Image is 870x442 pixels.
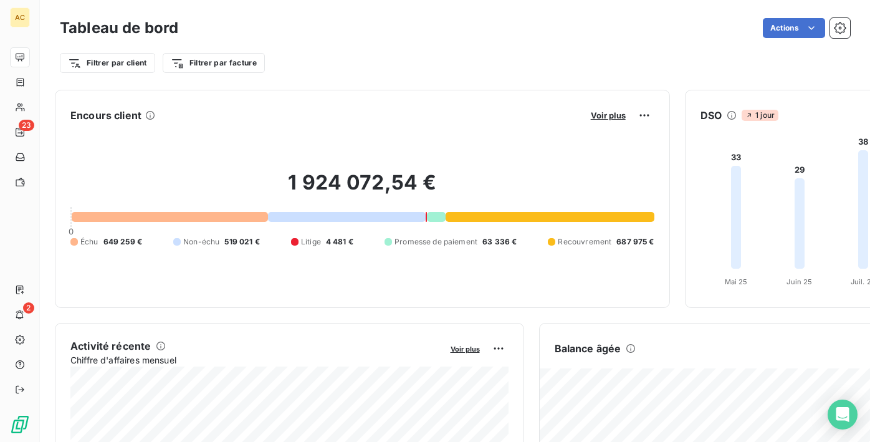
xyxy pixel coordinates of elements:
[591,110,626,120] span: Voir plus
[60,17,178,39] h3: Tableau de bord
[80,236,98,247] span: Échu
[10,7,30,27] div: AC
[163,53,265,73] button: Filtrer par facture
[587,110,629,121] button: Voir plus
[183,236,219,247] span: Non-échu
[70,170,654,208] h2: 1 924 072,54 €
[70,108,141,123] h6: Encours client
[742,110,778,121] span: 1 jour
[103,236,142,247] span: 649 259 €
[482,236,517,247] span: 63 336 €
[616,236,654,247] span: 687 975 €
[224,236,259,247] span: 519 021 €
[558,236,611,247] span: Recouvrement
[763,18,825,38] button: Actions
[394,236,477,247] span: Promesse de paiement
[69,226,74,236] span: 0
[447,343,484,354] button: Voir plus
[724,277,747,286] tspan: Mai 25
[19,120,34,131] span: 23
[828,400,858,430] div: Open Intercom Messenger
[301,236,321,247] span: Litige
[60,53,155,73] button: Filtrer par client
[451,345,480,353] span: Voir plus
[555,341,621,356] h6: Balance âgée
[10,415,30,435] img: Logo LeanPay
[10,122,29,142] a: 23
[70,353,442,367] span: Chiffre d'affaires mensuel
[786,277,812,286] tspan: Juin 25
[23,302,34,314] span: 2
[326,236,353,247] span: 4 481 €
[70,339,151,353] h6: Activité récente
[700,108,722,123] h6: DSO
